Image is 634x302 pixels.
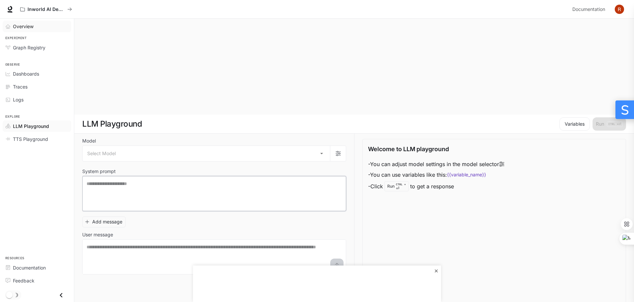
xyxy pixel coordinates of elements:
button: Variables [559,117,590,131]
a: TTS Playground [3,133,71,145]
span: Select Model [87,150,116,157]
a: Documentation [3,262,71,273]
span: Logs [13,96,24,103]
li: - Click to get a response [368,180,504,193]
span: Feedback [13,277,34,284]
div: Run [384,181,409,191]
div: Select Model [83,146,330,161]
span: Documentation [13,264,46,271]
p: User message [82,232,113,237]
p: CTRL + [396,182,406,186]
p: System prompt [82,169,116,174]
img: User avatar [615,5,624,14]
span: Dark mode toggle [6,291,13,298]
span: TTS Playground [13,136,48,143]
button: All workspaces [17,3,75,16]
div: × [433,267,439,274]
button: Add message [82,216,126,227]
button: Close drawer [54,288,69,302]
p: Model [82,139,96,143]
code: {{variable_name}} [447,171,486,178]
button: User avatar [613,3,626,16]
p: ⏎ [396,182,406,190]
span: LLM Playground [13,123,49,130]
a: LLM Playground [3,120,71,132]
li: - You can adjust model settings in the model selector [368,159,504,169]
div: S [615,100,634,119]
h1: LLM Playground [82,117,142,131]
a: Documentation [570,3,610,16]
a: Logs [3,94,71,105]
span: Documentation [572,5,605,14]
p: Welcome to LLM playground [368,145,449,153]
li: - You can use variables like this: [368,169,504,180]
a: Feedback [3,275,71,286]
p: Inworld AI Demos [28,7,65,12]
